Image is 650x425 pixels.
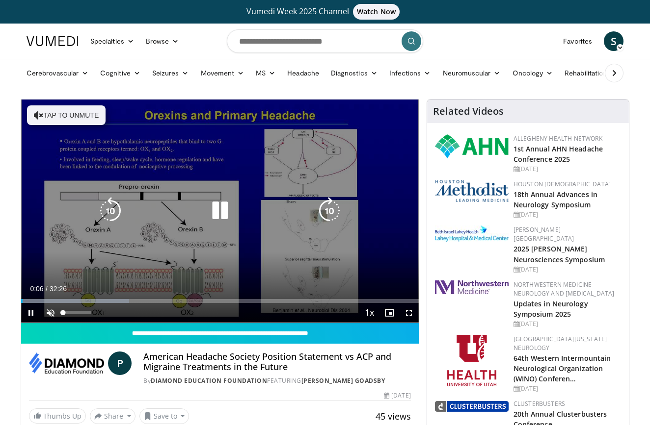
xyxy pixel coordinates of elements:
[514,210,621,219] div: [DATE]
[507,63,559,83] a: Oncology
[27,36,79,46] img: VuMedi Logo
[514,225,574,243] a: [PERSON_NAME][GEOGRAPHIC_DATA]
[21,63,94,83] a: Cerebrovascular
[514,180,611,188] a: Houston [DEMOGRAPHIC_DATA]
[46,285,48,293] span: /
[514,190,597,209] a: 18th Annual Advances in Neurology Symposium
[63,311,91,314] div: Volume Level
[514,134,602,143] a: Allegheny Health Network
[559,63,613,83] a: Rehabilitation
[151,376,267,385] a: Diamond Education Foundation
[514,265,621,274] div: [DATE]
[433,105,504,117] h4: Related Videos
[384,391,410,400] div: [DATE]
[514,400,565,408] a: Clusterbusters
[435,225,509,242] img: e7977282-282c-4444-820d-7cc2733560fd.jpg.150x105_q85_autocrop_double_scale_upscale_version-0.2.jpg
[146,63,195,83] a: Seizures
[514,299,588,319] a: Updates in Neurology Symposium 2025
[41,303,60,323] button: Unmute
[379,303,399,323] button: Enable picture-in-picture mode
[281,63,325,83] a: Headache
[514,320,621,328] div: [DATE]
[21,303,41,323] button: Pause
[435,401,509,412] img: d3be30b6-fe2b-4f13-a5b4-eba975d75fdd.png.150x105_q85_autocrop_double_scale_upscale_version-0.2.png
[514,244,605,264] a: 2025 [PERSON_NAME] Neurosciences Symposium
[50,285,67,293] span: 32:26
[195,63,250,83] a: Movement
[557,31,598,51] a: Favorites
[376,410,411,422] span: 45 views
[30,285,43,293] span: 0:06
[27,105,106,125] button: Tap to unmute
[437,63,507,83] a: Neuromuscular
[360,303,379,323] button: Playback Rate
[21,299,419,303] div: Progress Bar
[29,408,86,424] a: Thumbs Up
[28,4,622,20] a: Vumedi Week 2025 ChannelWatch Now
[435,280,509,294] img: 2a462fb6-9365-492a-ac79-3166a6f924d8.png.150x105_q85_autocrop_double_scale_upscale_version-0.2.jpg
[435,180,509,202] img: 5e4488cc-e109-4a4e-9fd9-73bb9237ee91.png.150x105_q85_autocrop_double_scale_upscale_version-0.2.png
[514,353,611,383] a: 64th Western Intermountain Neurological Organization (WINO) Conferen…
[383,63,437,83] a: Infections
[29,351,104,375] img: Diamond Education Foundation
[143,351,410,373] h4: American Headache Society Position Statement vs ACP and Migraine Treatments in the Future
[447,335,496,386] img: f6362829-b0a3-407d-a044-59546adfd345.png.150x105_q85_autocrop_double_scale_upscale_version-0.2.png
[140,31,185,51] a: Browse
[94,63,146,83] a: Cognitive
[84,31,140,51] a: Specialties
[246,6,404,17] span: Vumedi Week 2025 Channel
[139,408,190,424] button: Save to
[604,31,623,51] a: S
[435,134,509,158] img: 628ffacf-ddeb-4409-8647-b4d1102df243.png.150x105_q85_autocrop_double_scale_upscale_version-0.2.png
[143,376,410,385] div: By FEATURING
[514,384,621,393] div: [DATE]
[353,4,400,20] span: Watch Now
[514,144,603,164] a: 1st Annual AHN Headache Conference 2025
[227,29,423,53] input: Search topics, interventions
[301,376,385,385] a: [PERSON_NAME] Goadsby
[250,63,281,83] a: MS
[514,280,615,298] a: Northwestern Medicine Neurology and [MEDICAL_DATA]
[399,303,419,323] button: Fullscreen
[325,63,383,83] a: Diagnostics
[514,165,621,174] div: [DATE]
[21,100,419,323] video-js: Video Player
[108,351,132,375] a: P
[90,408,135,424] button: Share
[514,335,607,352] a: [GEOGRAPHIC_DATA][US_STATE] Neurology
